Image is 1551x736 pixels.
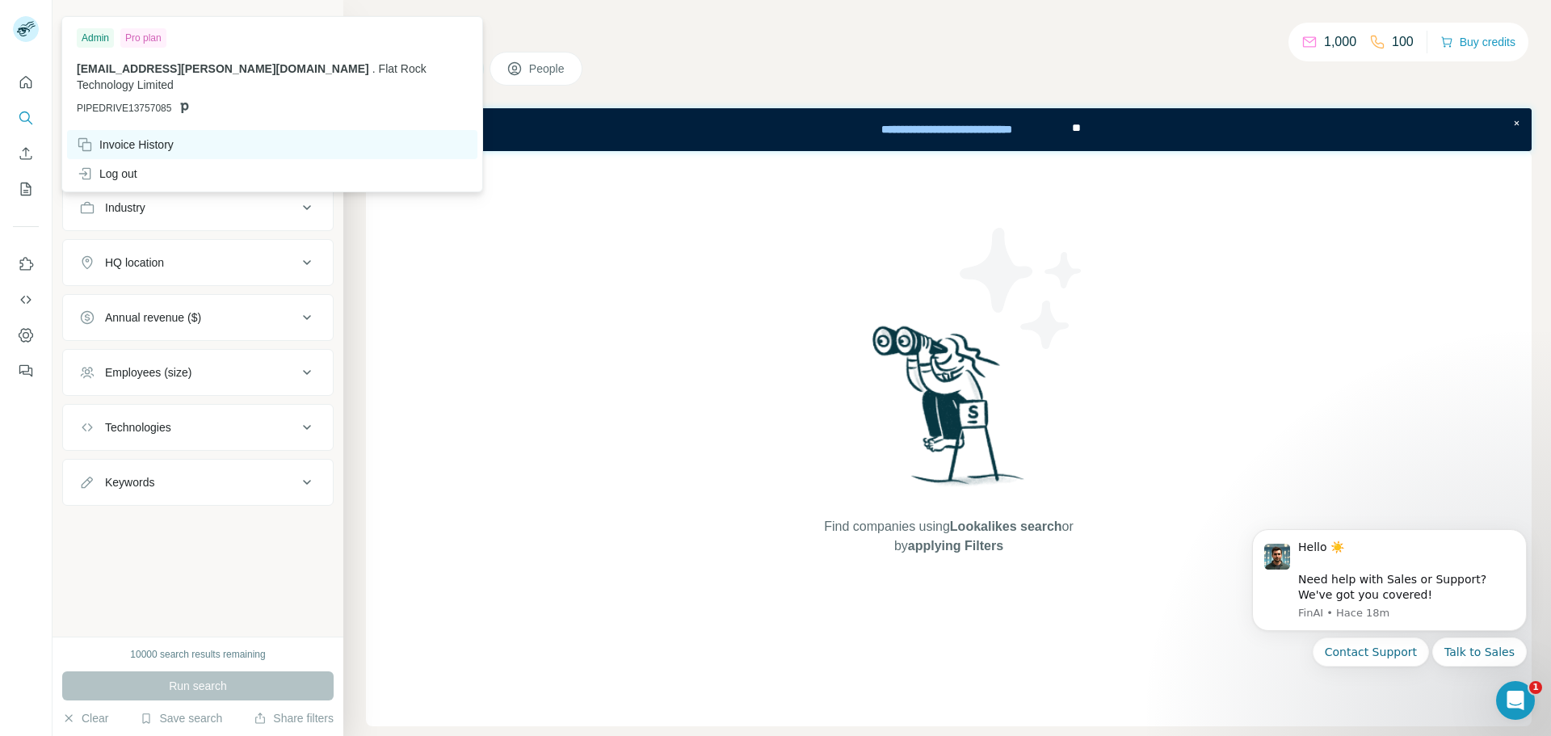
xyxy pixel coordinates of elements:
[105,474,154,490] div: Keywords
[77,101,171,116] span: PIPEDRIVE13757085
[140,710,222,726] button: Save search
[77,62,369,75] span: [EMAIL_ADDRESS][PERSON_NAME][DOMAIN_NAME]
[77,137,174,153] div: Invoice History
[62,710,108,726] button: Clear
[63,463,333,502] button: Keywords
[372,62,376,75] span: .
[1228,509,1551,728] iframe: Intercom notifications mensaje
[254,710,334,726] button: Share filters
[13,250,39,279] button: Use Surfe on LinkedIn
[105,254,164,271] div: HQ location
[13,139,39,168] button: Enrich CSV
[105,364,191,381] div: Employees (size)
[130,647,265,662] div: 10000 search results remaining
[77,166,137,182] div: Log out
[366,108,1532,151] iframe: Banner
[1529,681,1542,694] span: 1
[63,298,333,337] button: Annual revenue ($)
[63,353,333,392] button: Employees (size)
[1392,32,1414,52] p: 100
[1324,32,1356,52] p: 1,000
[819,517,1078,556] span: Find companies using or by
[13,321,39,350] button: Dashboard
[13,68,39,97] button: Quick start
[105,200,145,216] div: Industry
[13,103,39,132] button: Search
[105,309,201,326] div: Annual revenue ($)
[77,28,114,48] div: Admin
[120,28,166,48] div: Pro plan
[1496,681,1535,720] iframe: Intercom live chat
[949,216,1095,361] img: Surfe Illustration - Stars
[908,539,1003,553] span: applying Filters
[63,243,333,282] button: HQ location
[13,356,39,385] button: Feedback
[865,322,1033,502] img: Surfe Illustration - Woman searching with binoculars
[281,10,343,34] button: Hide
[63,188,333,227] button: Industry
[13,285,39,314] button: Use Surfe API
[63,408,333,447] button: Technologies
[1440,31,1515,53] button: Buy credits
[529,61,566,77] span: People
[62,15,113,29] div: New search
[13,175,39,204] button: My lists
[77,62,427,91] span: Flat Rock Technology Limited
[105,419,171,435] div: Technologies
[366,19,1532,42] h4: Search
[950,519,1062,533] span: Lookalikes search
